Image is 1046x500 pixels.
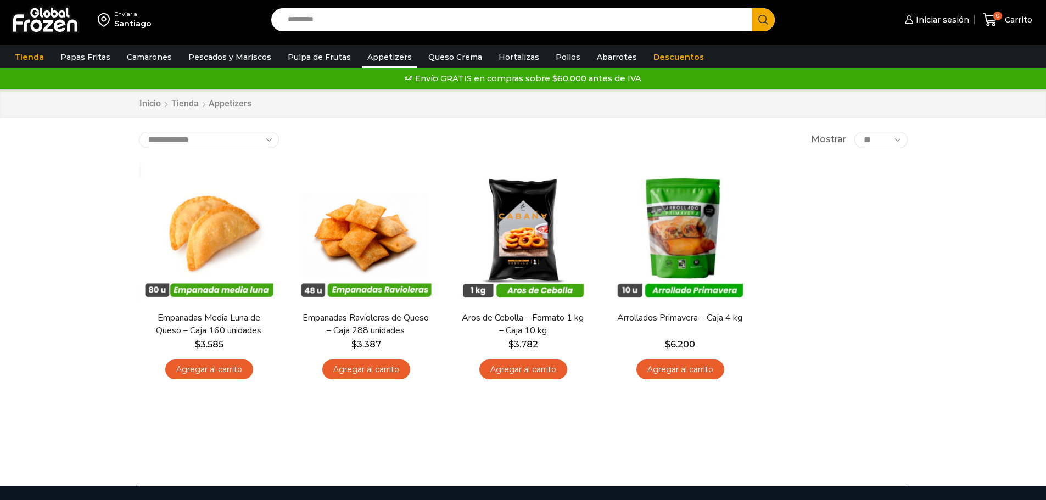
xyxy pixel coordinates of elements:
span: Mostrar [811,133,846,146]
a: Papas Fritas [55,47,116,68]
a: Appetizers [362,47,417,68]
a: Agregar al carrito: “Empanadas Media Luna de Queso - Caja 160 unidades” [165,359,253,380]
a: Agregar al carrito: “Arrollados Primavera - Caja 4 kg” [636,359,724,380]
a: Pulpa de Frutas [282,47,356,68]
a: Pescados y Mariscos [183,47,277,68]
a: Empanadas Media Luna de Queso – Caja 160 unidades [146,312,272,337]
nav: Breadcrumb [139,98,251,110]
a: Pollos [550,47,586,68]
select: Pedido de la tienda [139,132,279,148]
a: Descuentos [648,47,709,68]
a: Queso Crema [423,47,488,68]
a: Agregar al carrito: “Empanadas Ravioleras de Queso - Caja 288 unidades” [322,359,410,380]
bdi: 3.782 [508,339,538,350]
a: Tienda [9,47,49,68]
span: $ [195,339,200,350]
span: Iniciar sesión [913,14,969,25]
a: Agregar al carrito: “Aros de Cebolla - Formato 1 kg - Caja 10 kg” [479,359,567,380]
a: Hortalizas [493,47,545,68]
div: Santiago [114,18,152,29]
a: Iniciar sesión [902,9,969,31]
button: Search button [752,8,775,31]
a: 0 Carrito [980,7,1035,33]
a: Camarones [121,47,177,68]
a: Aros de Cebolla – Formato 1 kg – Caja 10 kg [460,312,586,337]
a: Tienda [171,98,199,110]
a: Inicio [139,98,161,110]
a: Empanadas Ravioleras de Queso – Caja 288 unidades [303,312,429,337]
span: $ [508,339,514,350]
div: Enviar a [114,10,152,18]
bdi: 3.585 [195,339,223,350]
bdi: 3.387 [351,339,381,350]
span: 0 [993,12,1002,20]
span: Carrito [1002,14,1032,25]
a: Arrollados Primavera – Caja 4 kg [617,312,743,324]
span: $ [665,339,670,350]
a: Abarrotes [591,47,642,68]
span: $ [351,339,357,350]
bdi: 6.200 [665,339,695,350]
h1: Appetizers [209,98,251,109]
img: address-field-icon.svg [98,10,114,29]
